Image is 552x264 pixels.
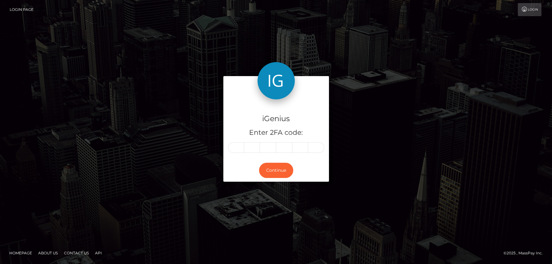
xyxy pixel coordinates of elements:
a: Login [518,3,541,16]
a: Homepage [7,248,34,258]
a: Contact Us [62,248,91,258]
a: About Us [36,248,60,258]
img: iGenius [258,62,295,99]
h5: Enter 2FA code: [228,128,324,138]
button: Continue [259,163,293,178]
div: © 2025 , MassPay Inc. [504,250,547,257]
a: Login Page [10,3,34,16]
a: API [93,248,104,258]
h4: iGenius [228,113,324,124]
